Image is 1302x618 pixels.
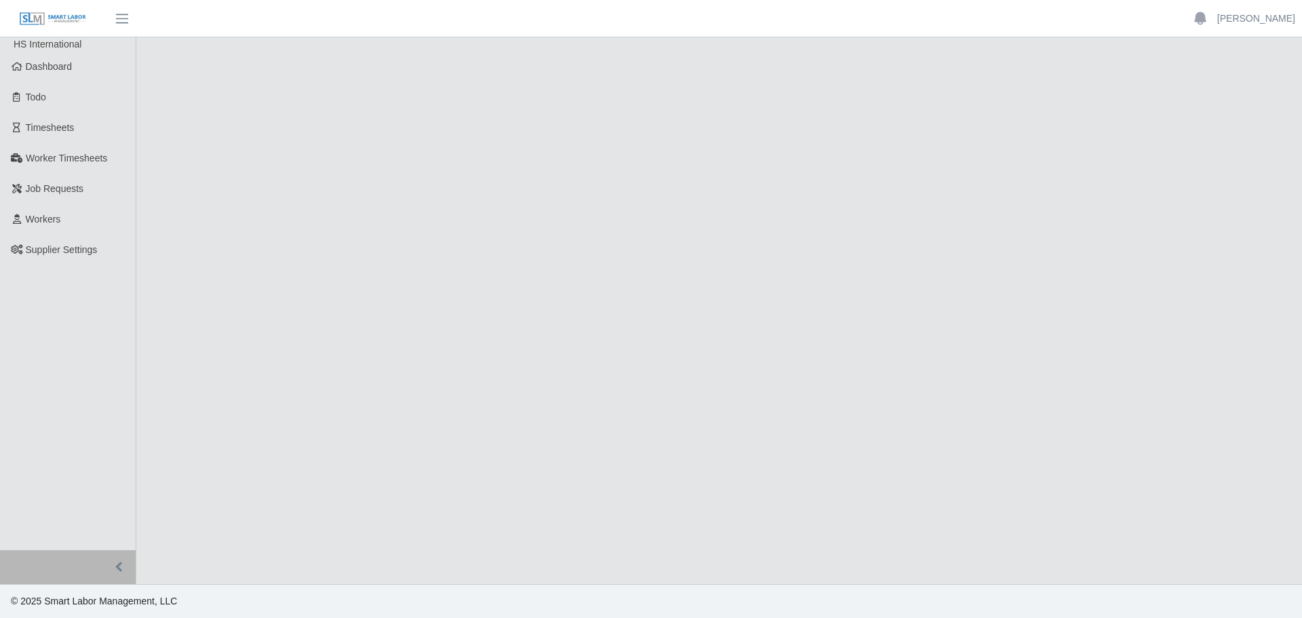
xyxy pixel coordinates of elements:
img: SLM Logo [19,12,87,26]
span: HS International [14,39,81,50]
span: Workers [26,214,61,225]
span: Worker Timesheets [26,153,107,163]
span: Dashboard [26,61,73,72]
span: Todo [26,92,46,102]
span: Job Requests [26,183,84,194]
a: [PERSON_NAME] [1217,12,1295,26]
span: © 2025 Smart Labor Management, LLC [11,596,177,606]
span: Supplier Settings [26,244,98,255]
span: Timesheets [26,122,75,133]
